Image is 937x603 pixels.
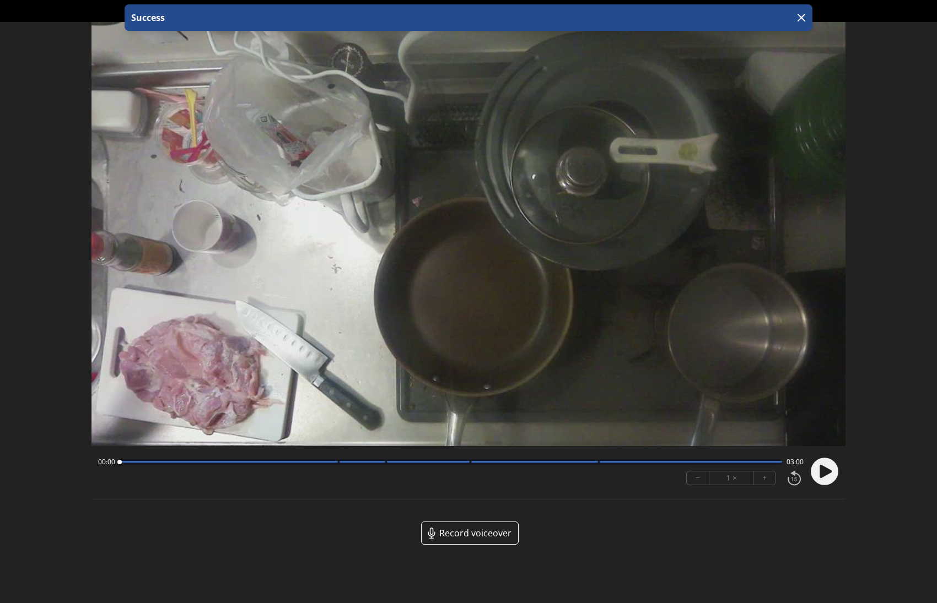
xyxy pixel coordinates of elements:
a: Record voiceover [421,521,519,545]
span: 00:00 [98,458,115,466]
button: − [687,471,709,485]
button: + [753,471,776,485]
a: 00:16:01 [448,3,489,19]
span: Record voiceover [439,526,511,540]
span: 03:00 [787,458,804,466]
div: 1 × [709,471,753,485]
p: Success [129,11,165,24]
